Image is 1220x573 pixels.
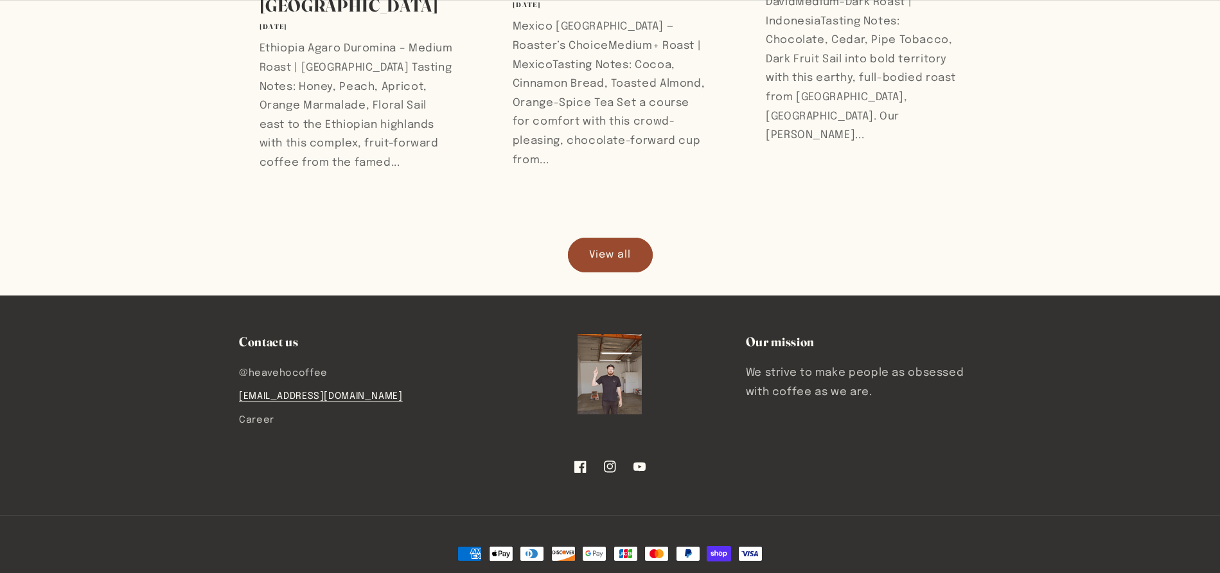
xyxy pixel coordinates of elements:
[239,409,274,432] a: Career
[239,385,403,408] a: [EMAIL_ADDRESS][DOMAIN_NAME]
[746,364,981,401] p: We strive to make people as obsessed with coffee as we are.
[568,238,653,272] a: View all
[239,365,328,385] a: @heavehocoffee
[239,334,474,350] h2: Contact us
[746,334,981,350] h2: Our mission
